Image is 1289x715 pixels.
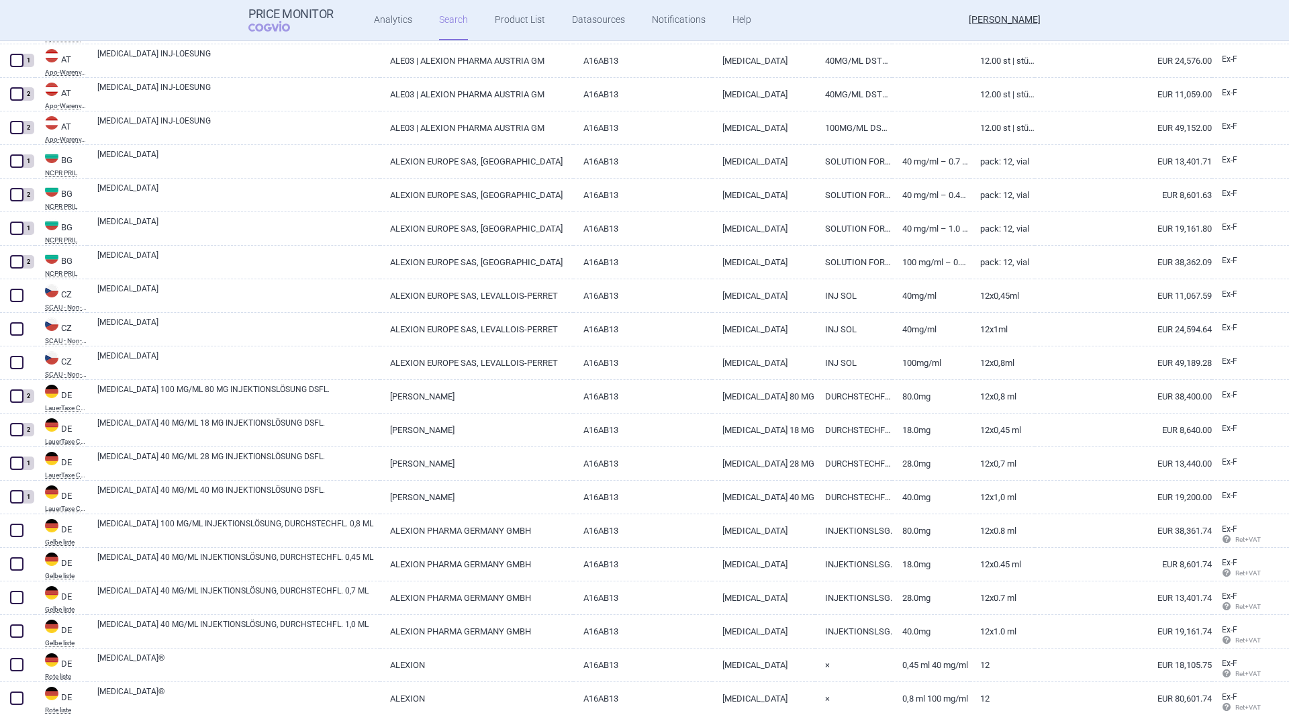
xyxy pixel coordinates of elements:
[22,457,34,470] div: 1
[45,673,87,680] abbr: Rote liste — Rote liste database by the Federal Association of the Pharmaceutical Industry, Germany.
[970,414,1035,446] a: 12X0,45 ml
[892,615,969,648] a: 40.0mg
[45,237,87,244] abbr: NCPR PRIL — National Council on Prices and Reimbursement of Medicinal Products, Bulgaria. Registe...
[892,145,969,178] a: 40 mg/ml – 0.7 ml, -
[1212,620,1261,651] a: Ex-F Ret+VAT calc
[97,450,380,475] a: [MEDICAL_DATA] 40 MG/ML 28 MG INJEKTIONSLÖSUNG DSFL.
[380,414,573,446] a: [PERSON_NAME]
[815,447,892,480] a: DURCHSTECHFLASCHEN
[815,581,892,614] a: INJEKTIONSLSG.
[1035,145,1212,178] a: EUR 13,401.71
[380,44,573,77] a: ALE03 | ALEXION PHARMA AUSTRIA GM
[1035,313,1212,346] a: EUR 24,594.64
[573,682,712,715] a: A16AB13
[45,485,58,499] img: Germany
[97,518,380,542] a: [MEDICAL_DATA] 100 MG/ML INJEKTIONSLÖSUNG, DURCHSTECHFL. 0,8 ML
[1222,356,1237,366] span: Ex-factory price
[1212,285,1261,305] a: Ex-F
[970,447,1035,480] a: 12X0,7 ml
[892,682,969,715] a: 0,8 ml 100 mg/ml
[1212,654,1261,685] a: Ex-F Ret+VAT calc
[712,581,816,614] a: [MEDICAL_DATA]
[22,423,34,436] div: 2
[892,313,969,346] a: 40MG/ML
[892,581,969,614] a: 28.0mg
[1222,636,1274,644] span: Ret+VAT calc
[712,380,816,413] a: [MEDICAL_DATA] 80 MG
[97,652,380,676] a: [MEDICAL_DATA]®
[1222,54,1237,64] span: Ex-factory price
[892,212,969,245] a: 40 mg/ml – 1.0 ml, -
[1222,558,1237,567] span: Ex-factory price
[712,649,816,681] a: [MEDICAL_DATA]
[22,154,34,168] div: 1
[35,48,87,76] a: ATATApo-Warenv.III
[380,212,573,245] a: ALEXION EUROPE SAS, [GEOGRAPHIC_DATA]
[970,615,1035,648] a: 12X1.0 ML
[97,350,380,374] a: [MEDICAL_DATA]
[573,346,712,379] a: A16AB13
[970,346,1035,379] a: 12X0,8ML
[573,649,712,681] a: A16AB13
[573,615,712,648] a: A16AB13
[815,481,892,514] a: DURCHSTECHFLASCHEN
[1222,222,1237,232] span: Ex-factory price
[1035,111,1212,144] a: EUR 49,152.00
[45,170,87,177] abbr: NCPR PRIL — National Council on Prices and Reimbursement of Medicinal Products, Bulgaria. Registe...
[892,649,969,681] a: 0,45 ml 40 mg/ml
[97,283,380,307] a: [MEDICAL_DATA]
[45,653,58,667] img: Germany
[35,685,87,714] a: DEDERote liste
[45,304,87,311] abbr: SCAU - Non-reimbursed medicinal products — List of non-reimbursed medicinal products published by...
[815,179,892,211] a: SOLUTION FOR INJECTION
[45,183,58,197] img: Bulgaria
[815,682,892,715] a: ×
[380,246,573,279] a: ALEXION EUROPE SAS, [GEOGRAPHIC_DATA]
[573,313,712,346] a: A16AB13
[97,115,380,139] a: [MEDICAL_DATA] INJ-LOESUNG
[45,284,58,297] img: Czech Republic
[45,519,58,532] img: Germany
[712,346,816,379] a: [MEDICAL_DATA]
[97,585,380,609] a: [MEDICAL_DATA] 40 MG/ML INJEKTIONSLÖSUNG, DURCHSTECHFL. 0,7 ML
[97,48,380,72] a: [MEDICAL_DATA] INJ-LOESUNG
[892,279,969,312] a: 40MG/ML
[815,649,892,681] a: ×
[45,472,87,479] abbr: LauerTaxe CGM — Complex database for German drug information provided by commercial provider CGM ...
[892,246,969,279] a: 100 mg/ml – 0.8 ml, -
[97,182,380,206] a: [MEDICAL_DATA]
[45,103,87,109] abbr: Apo-Warenv.III — Apothekerverlag Warenverzeichnis. Online database developed by the Österreichisc...
[1035,212,1212,245] a: EUR 19,161.80
[892,481,969,514] a: 40.0mg
[1035,279,1212,312] a: EUR 11,067.59
[380,581,573,614] a: ALEXION PHARMA GERMANY GMBH
[380,179,573,211] a: ALEXION EUROPE SAS, [GEOGRAPHIC_DATA]
[35,216,87,244] a: BGBGNCPR PRIL
[815,414,892,446] a: DURCHSTECHFLASCHEN
[1222,603,1274,610] span: Ret+VAT calc
[815,548,892,581] a: INJEKTIONSLSG.
[1212,419,1261,439] a: Ex-F
[45,203,87,210] abbr: NCPR PRIL — National Council on Prices and Reimbursement of Medicinal Products, Bulgaria. Registe...
[22,188,34,201] div: 2
[45,452,58,465] img: Germany
[573,581,712,614] a: A16AB13
[97,685,380,710] a: [MEDICAL_DATA]®
[970,313,1035,346] a: 12X1ML
[248,7,334,33] a: Price MonitorCOGVIO
[22,87,34,101] div: 2
[712,313,816,346] a: [MEDICAL_DATA]
[45,318,58,331] img: Czech Republic
[970,649,1035,681] a: 12
[892,447,969,480] a: 28.0mg
[35,316,87,344] a: CZCZSCAU - Non-reimbursed medicinal products
[1222,524,1237,534] span: Ex-factory price
[573,111,712,144] a: A16AB13
[1222,569,1274,577] span: Ret+VAT calc
[45,116,58,130] img: Austria
[815,78,892,111] a: 40MG/ML DSTFL 0,45ML
[815,313,892,346] a: INJ SOL
[45,150,58,163] img: Bulgaria
[45,351,58,365] img: Czech Republic
[97,249,380,273] a: [MEDICAL_DATA]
